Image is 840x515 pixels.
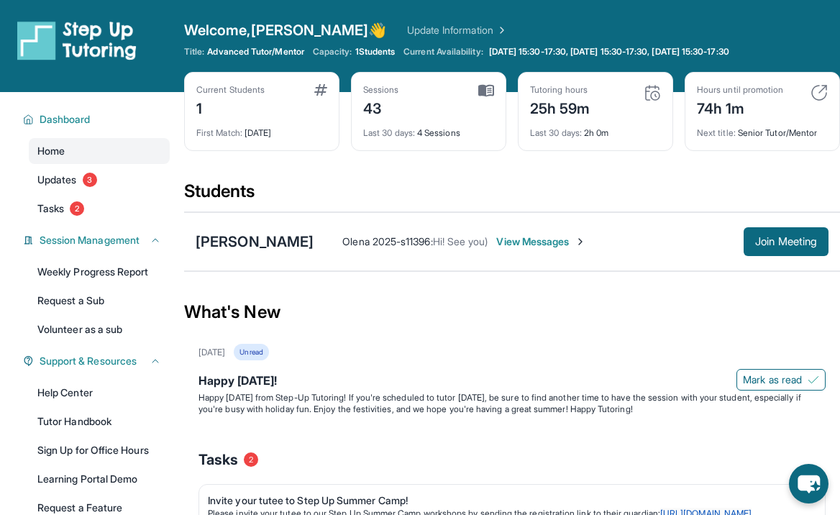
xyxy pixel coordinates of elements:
[403,46,483,58] span: Current Availability:
[40,233,140,247] span: Session Management
[697,119,828,139] div: Senior Tutor/Mentor
[208,493,805,508] div: Invite your tutee to Step Up Summer Camp!
[743,373,802,387] span: Mark as read
[40,354,137,368] span: Support & Resources
[496,234,586,249] span: View Messages
[37,173,77,187] span: Updates
[37,201,64,216] span: Tasks
[29,409,170,434] a: Tutor Handbook
[29,167,170,193] a: Updates3
[29,437,170,463] a: Sign Up for Office Hours
[196,232,314,252] div: [PERSON_NAME]
[697,127,736,138] span: Next title :
[811,84,828,101] img: card
[697,96,783,119] div: 74h 1m
[342,235,432,247] span: Olena 2025-s11396 :
[29,138,170,164] a: Home
[196,84,265,96] div: Current Students
[29,380,170,406] a: Help Center
[34,354,161,368] button: Support & Resources
[744,227,828,256] button: Join Meeting
[184,281,840,344] div: What's New
[363,119,494,139] div: 4 Sessions
[17,20,137,60] img: logo
[184,46,204,58] span: Title:
[530,119,661,139] div: 2h 0m
[198,347,225,358] div: [DATE]
[83,173,97,187] span: 3
[363,84,399,96] div: Sessions
[40,112,91,127] span: Dashboard
[184,20,387,40] span: Welcome, [PERSON_NAME] 👋
[530,96,590,119] div: 25h 59m
[198,372,826,392] div: Happy [DATE]!
[697,84,783,96] div: Hours until promotion
[184,180,840,211] div: Students
[244,452,258,467] span: 2
[478,84,494,97] img: card
[314,84,327,96] img: card
[34,112,161,127] button: Dashboard
[575,236,586,247] img: Chevron-Right
[363,96,399,119] div: 43
[407,23,508,37] a: Update Information
[755,237,817,246] span: Join Meeting
[789,464,828,503] button: chat-button
[207,46,303,58] span: Advanced Tutor/Mentor
[70,201,84,216] span: 2
[355,46,396,58] span: 1 Students
[234,344,268,360] div: Unread
[29,196,170,222] a: Tasks2
[363,127,415,138] span: Last 30 days :
[34,233,161,247] button: Session Management
[644,84,661,101] img: card
[530,127,582,138] span: Last 30 days :
[486,46,732,58] a: [DATE] 15:30-17:30, [DATE] 15:30-17:30, [DATE] 15:30-17:30
[530,84,590,96] div: Tutoring hours
[29,316,170,342] a: Volunteer as a sub
[489,46,729,58] span: [DATE] 15:30-17:30, [DATE] 15:30-17:30, [DATE] 15:30-17:30
[29,466,170,492] a: Learning Portal Demo
[196,96,265,119] div: 1
[198,392,826,415] p: Happy [DATE] from Step-Up Tutoring! If you're scheduled to tutor [DATE], be sure to find another ...
[433,235,488,247] span: Hi! See you)
[196,119,327,139] div: [DATE]
[198,450,238,470] span: Tasks
[493,23,508,37] img: Chevron Right
[808,374,819,386] img: Mark as read
[313,46,352,58] span: Capacity:
[29,259,170,285] a: Weekly Progress Report
[196,127,242,138] span: First Match :
[29,288,170,314] a: Request a Sub
[37,144,65,158] span: Home
[736,369,826,391] button: Mark as read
